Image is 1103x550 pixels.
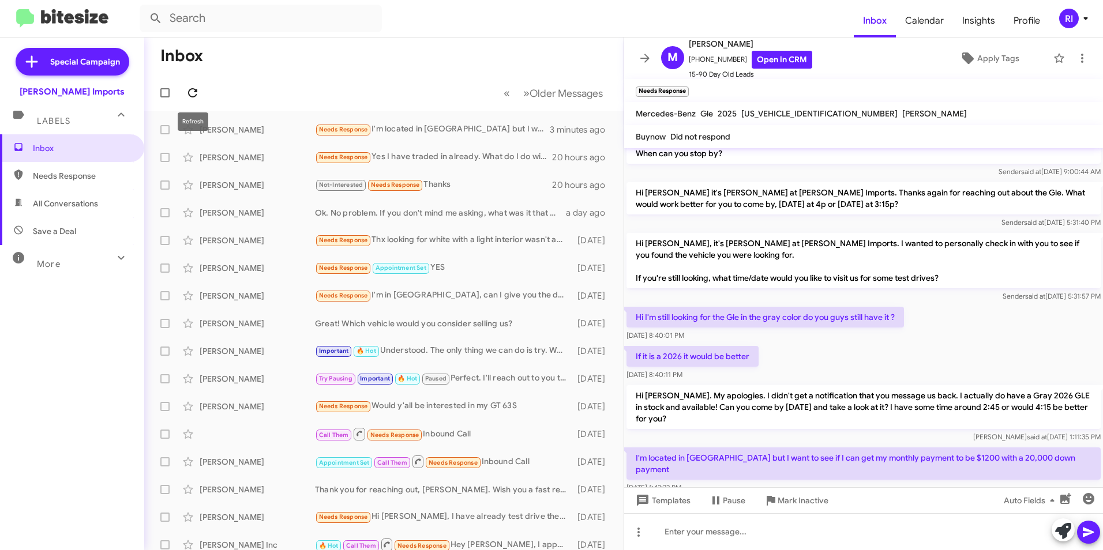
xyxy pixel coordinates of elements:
[37,259,61,269] span: More
[550,124,614,135] div: 3 minutes ago
[552,152,614,163] div: 20 hours ago
[200,262,315,274] div: [PERSON_NAME]
[315,400,572,413] div: Would y'all be interested in my GT 63S
[33,225,76,237] span: Save a Deal
[530,87,603,100] span: Older Messages
[523,86,530,100] span: »
[315,123,550,136] div: I'm located in [GEOGRAPHIC_DATA] but I want to see if I can get my monthly payment to be $1200 wi...
[370,431,419,439] span: Needs Response
[572,428,614,440] div: [DATE]
[689,51,812,69] span: [PHONE_NUMBER]
[497,81,610,105] nav: Page navigation example
[999,167,1101,176] span: Sender [DATE] 9:00:44 AM
[755,490,838,511] button: Mark Inactive
[178,112,208,131] div: Refresh
[566,207,614,219] div: a day ago
[160,47,203,65] h1: Inbox
[700,108,713,119] span: Gle
[752,51,812,69] a: Open in CRM
[50,56,120,67] span: Special Campaign
[778,490,828,511] span: Mark Inactive
[626,483,681,492] span: [DATE] 1:42:32 PM
[37,116,70,126] span: Labels
[315,427,572,441] div: Inbound Call
[854,4,896,37] span: Inbox
[1027,432,1047,441] span: said at
[572,290,614,302] div: [DATE]
[315,484,572,495] div: Thank you for reaching out, [PERSON_NAME]. Wish you a fast recovery and we will talk soon.
[626,346,759,367] p: If it is a 2026 it would be better
[319,347,349,355] span: Important
[931,48,1048,69] button: Apply Tags
[636,86,689,97] small: Needs Response
[1025,292,1045,300] span: said at
[200,318,315,329] div: [PERSON_NAME]
[200,290,315,302] div: [PERSON_NAME]
[315,233,572,247] div: Thx looking for white with a light interior wasn't able to follow the link I'll look at website
[723,490,745,511] span: Pause
[741,108,898,119] span: [US_VEHICLE_IDENTIFICATION_NUMBER]
[1049,9,1090,28] button: RI
[315,510,572,523] div: Hi [PERSON_NAME], I have already test drive the car but nobody gave me the call for final papers ...
[319,402,368,410] span: Needs Response
[636,131,666,142] span: Buynow
[33,142,131,154] span: Inbox
[357,347,376,355] span: 🔥 Hot
[315,454,572,469] div: Inbound Call
[626,307,904,327] p: Hi I'm still looking for the Gle in the gray color do you guys still have it ?
[1004,4,1049,37] a: Profile
[200,179,315,191] div: [PERSON_NAME]
[319,264,368,272] span: Needs Response
[552,179,614,191] div: 20 hours ago
[140,5,382,32] input: Search
[572,456,614,468] div: [DATE]
[504,86,510,100] span: «
[315,207,566,219] div: Ok. No problem. If you don't mind me asking, what was it that made you want to hold off from movi...
[973,432,1101,441] span: [PERSON_NAME] [DATE] 1:11:35 PM
[200,456,315,468] div: [PERSON_NAME]
[315,372,572,385] div: Perfect. I'll reach out to you then. Have a great trip! We'll talk soon.
[896,4,953,37] a: Calendar
[200,207,315,219] div: [PERSON_NAME]
[572,511,614,523] div: [DATE]
[624,490,700,511] button: Templates
[319,431,349,439] span: Call Them
[200,152,315,163] div: [PERSON_NAME]
[572,262,614,274] div: [DATE]
[626,370,682,379] span: [DATE] 8:40:11 PM
[200,345,315,357] div: [PERSON_NAME]
[20,86,125,97] div: [PERSON_NAME] Imports
[667,48,678,67] span: M
[319,375,352,382] span: Try Pausing
[397,542,447,549] span: Needs Response
[319,236,368,244] span: Needs Response
[377,459,407,466] span: Call Them
[200,373,315,385] div: [PERSON_NAME]
[977,48,1019,69] span: Apply Tags
[319,542,339,549] span: 🔥 Hot
[315,289,572,302] div: I'm in [GEOGRAPHIC_DATA], can I give you the details and you can give me approximate How much?
[626,182,1101,214] p: Hi [PERSON_NAME] it's [PERSON_NAME] at [PERSON_NAME] Imports. Thanks again for reaching out about...
[572,373,614,385] div: [DATE]
[1059,9,1079,28] div: RI
[572,318,614,329] div: [DATE]
[200,235,315,246] div: [PERSON_NAME]
[497,81,517,105] button: Previous
[1001,218,1101,227] span: Sender [DATE] 5:31:40 PM
[700,490,755,511] button: Pause
[572,401,614,412] div: [DATE]
[315,261,572,274] div: YES
[995,490,1068,511] button: Auto Fields
[315,150,552,164] div: Yes I have traded in already. What do I do with the old plates?
[397,375,417,382] span: 🔥 Hot
[1024,218,1044,227] span: said at
[425,375,447,382] span: Paused
[1004,490,1059,511] span: Auto Fields
[689,69,812,80] span: 15-90 Day Old Leads
[200,401,315,412] div: [PERSON_NAME]
[319,153,368,161] span: Needs Response
[902,108,967,119] span: [PERSON_NAME]
[626,233,1101,288] p: Hi [PERSON_NAME], it's [PERSON_NAME] at [PERSON_NAME] Imports. I wanted to personally check in wi...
